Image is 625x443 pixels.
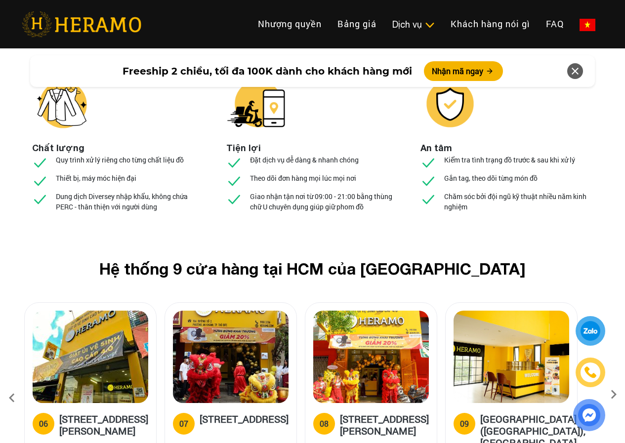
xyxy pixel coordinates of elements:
p: Chăm sóc bởi đội ngũ kỹ thuật nhiều năm kinh nghiệm [444,191,593,212]
div: 07 [179,418,188,430]
h5: [STREET_ADDRESS][PERSON_NAME] [340,413,429,437]
img: heramo-giat-hap-giat-kho-tien-loi [226,74,286,133]
p: Quy trình xử lý riêng cho từng chất liệu đồ [56,155,184,165]
img: heramo-giat-hap-giat-kho-chat-luong [32,74,91,133]
li: Tiện lợi [226,141,261,155]
div: 09 [460,418,469,430]
p: Thiết bị, máy móc hiện đại [56,173,136,183]
span: Freeship 2 chiều, tối đa 100K dành cho khách hàng mới [123,64,412,79]
h5: [STREET_ADDRESS][PERSON_NAME] [59,413,148,437]
a: Nhượng quyền [250,13,330,35]
p: Theo dõi đơn hàng mọi lúc mọi nơi [250,173,356,183]
img: checked.svg [226,191,242,207]
a: FAQ [538,13,572,35]
img: checked.svg [32,155,48,170]
p: Đặt dịch vụ dễ dàng & nhanh chóng [250,155,359,165]
img: subToggleIcon [424,20,435,30]
p: Gắn tag, theo dõi từng món đồ [444,173,538,183]
a: Bảng giá [330,13,384,35]
img: checked.svg [420,191,436,207]
a: phone-icon [577,359,604,386]
a: Khách hàng nói gì [443,13,538,35]
button: Nhận mã ngay [424,61,503,81]
img: checked.svg [32,173,48,189]
p: Dung dịch Diversey nhập khẩu, không chứa PERC - thân thiện với người dùng [56,191,205,212]
img: heramo-parc-villa-dai-phuoc-island-dong-nai [454,311,569,403]
h2: Hệ thống 9 cửa hàng tại HCM của [GEOGRAPHIC_DATA] [40,259,585,278]
img: heramo-15a-duong-so-2-phuong-an-khanh-thu-duc [173,311,289,403]
img: heramo-giat-hap-giat-kho-an-tam [420,74,480,133]
p: Kiểm tra tình trạng đồ trước & sau khi xử lý [444,155,575,165]
div: 06 [39,418,48,430]
img: checked.svg [420,173,436,189]
img: checked.svg [32,191,48,207]
div: 08 [320,418,329,430]
li: Chất lượng [32,141,84,155]
img: heramo-logo.png [22,11,141,37]
li: An tâm [420,141,452,155]
div: Dịch vụ [392,18,435,31]
img: checked.svg [226,155,242,170]
img: heramo-398-duong-hoang-dieu-phuong-2-quan-4 [313,311,429,403]
img: checked.svg [226,173,242,189]
img: vn-flag.png [580,19,595,31]
img: heramo-314-le-van-viet-phuong-tang-nhon-phu-b-quan-9 [33,311,148,403]
h5: [STREET_ADDRESS] [200,413,289,433]
p: Giao nhận tận nơi từ 09:00 - 21:00 bằng thùng chữ U chuyên dụng giúp giữ phom đồ [250,191,399,212]
img: checked.svg [420,155,436,170]
img: phone-icon [585,367,596,378]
